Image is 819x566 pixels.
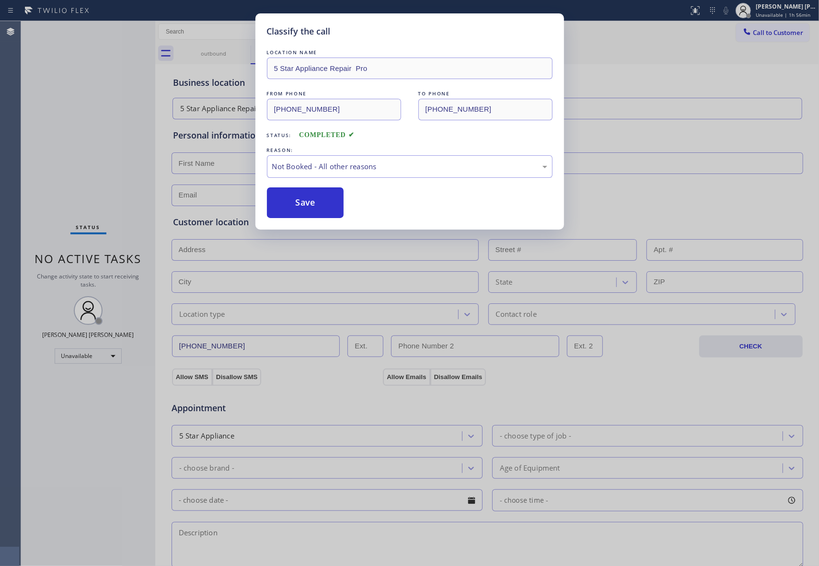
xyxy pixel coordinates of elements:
[267,132,292,139] span: Status:
[267,47,553,58] div: LOCATION NAME
[267,89,401,99] div: FROM PHONE
[299,131,355,139] span: COMPLETED
[267,25,331,38] h5: Classify the call
[418,99,553,120] input: To phone
[267,145,553,155] div: REASON:
[272,161,547,172] div: Not Booked - All other reasons
[267,99,401,120] input: From phone
[267,187,344,218] button: Save
[418,89,553,99] div: TO PHONE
